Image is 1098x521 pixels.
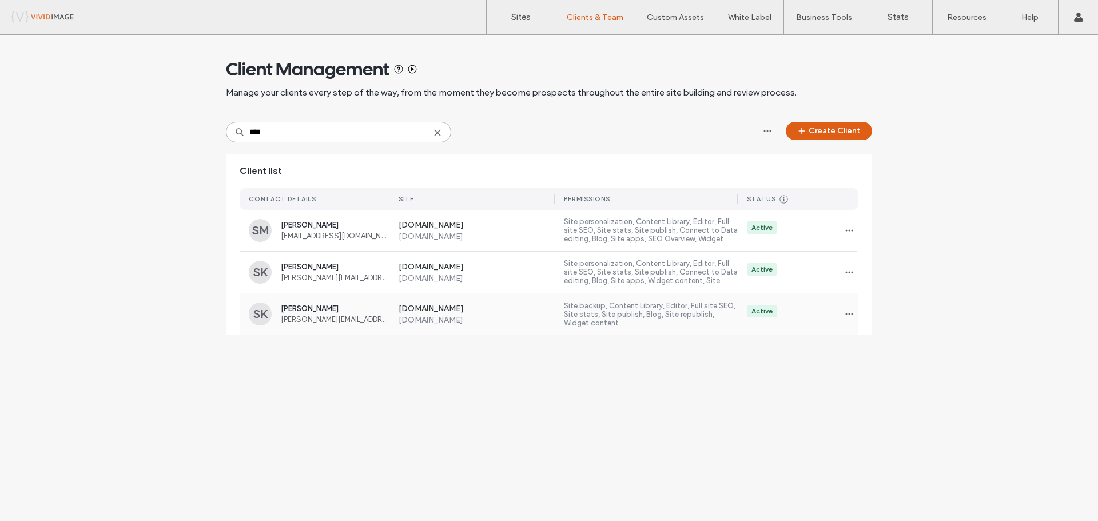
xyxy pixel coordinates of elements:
[240,210,858,252] a: SM[PERSON_NAME][EMAIL_ADDRESS][DOMAIN_NAME][DOMAIN_NAME][DOMAIN_NAME]Site personalization, Conten...
[240,165,282,177] span: Client list
[564,217,738,244] label: Site personalization, Content Library, Editor, Full site SEO, Site stats, Site publish, Connect t...
[249,219,272,242] div: SM
[399,232,555,241] label: [DOMAIN_NAME]
[564,259,738,285] label: Site personalization, Content Library, Editor, Full site SEO, Site stats, Site publish, Connect t...
[240,252,858,293] a: SK[PERSON_NAME][PERSON_NAME][EMAIL_ADDRESS][PERSON_NAME][DOMAIN_NAME][DOMAIN_NAME][DOMAIN_NAME]Si...
[751,306,773,316] div: Active
[249,195,316,203] div: CONTACT DETAILS
[226,86,797,99] span: Manage your clients every step of the way, from the moment they become prospects throughout the e...
[249,303,272,325] div: SK
[399,304,555,315] label: [DOMAIN_NAME]
[26,8,49,18] span: Help
[747,195,776,203] div: STATUS
[281,304,389,313] span: [PERSON_NAME]
[564,301,738,327] label: Site backup, Content Library, Editor, Full site SEO, Site stats, Site publish, Blog, Site republi...
[511,12,531,22] label: Sites
[728,13,771,22] label: White Label
[399,315,555,325] label: [DOMAIN_NAME]
[751,222,773,233] div: Active
[564,195,610,203] div: PERMISSIONS
[888,12,909,22] label: Stats
[647,13,704,22] label: Custom Assets
[796,13,852,22] label: Business Tools
[226,58,389,81] span: Client Management
[399,273,555,283] label: [DOMAIN_NAME]
[567,13,623,22] label: Clients & Team
[249,261,272,284] div: SK
[751,264,773,275] div: Active
[947,13,986,22] label: Resources
[281,263,389,271] span: [PERSON_NAME]
[281,232,389,240] span: [EMAIL_ADDRESS][DOMAIN_NAME]
[399,262,555,273] label: [DOMAIN_NAME]
[399,195,414,203] div: SITE
[786,122,872,140] button: Create Client
[281,221,389,229] span: [PERSON_NAME]
[399,220,555,232] label: [DOMAIN_NAME]
[1021,13,1039,22] label: Help
[281,315,389,324] span: [PERSON_NAME][EMAIL_ADDRESS][DOMAIN_NAME]
[281,273,389,282] span: [PERSON_NAME][EMAIL_ADDRESS][PERSON_NAME][DOMAIN_NAME]
[240,293,858,335] a: SK[PERSON_NAME][PERSON_NAME][EMAIL_ADDRESS][DOMAIN_NAME][DOMAIN_NAME][DOMAIN_NAME]Site backup, Co...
